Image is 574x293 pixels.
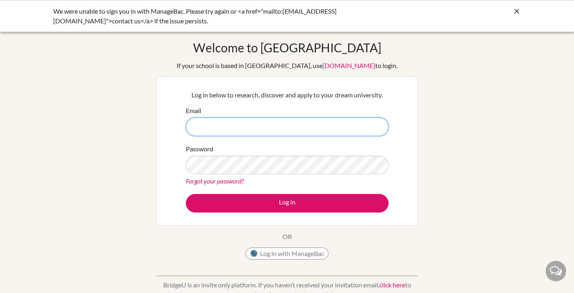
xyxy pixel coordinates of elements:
[186,144,213,154] label: Password
[245,248,329,260] button: Log in with ManageBac
[186,106,201,116] label: Email
[19,6,35,13] span: Help
[53,6,400,26] div: We were unable to sign you in with ManageBac. Please try again or <a href="mailto:[EMAIL_ADDRESS]...
[186,90,389,100] p: Log in below to research, discover and apply to your dream university.
[283,232,292,241] p: OR
[322,62,375,69] a: [DOMAIN_NAME]
[186,177,244,185] a: Forgot your password?
[177,61,397,70] div: If your school is based in [GEOGRAPHIC_DATA], use to login.
[379,281,405,289] a: click here
[193,40,381,55] h1: Welcome to [GEOGRAPHIC_DATA]
[186,194,389,213] button: Log in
